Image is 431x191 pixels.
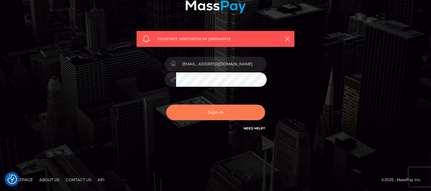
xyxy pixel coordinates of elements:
span: Incorrect username or password. [157,35,274,42]
button: Consent Preferences [7,174,17,184]
div: © 2025 , MassPay Inc. [381,176,426,183]
img: Revisit consent button [7,174,17,184]
a: About Us [37,175,62,185]
a: Need Help? [244,126,265,130]
a: API [95,175,107,185]
input: Username... [176,57,267,71]
a: Contact Us [63,175,94,185]
a: Homepage [7,175,35,185]
button: Sign in [166,105,265,120]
